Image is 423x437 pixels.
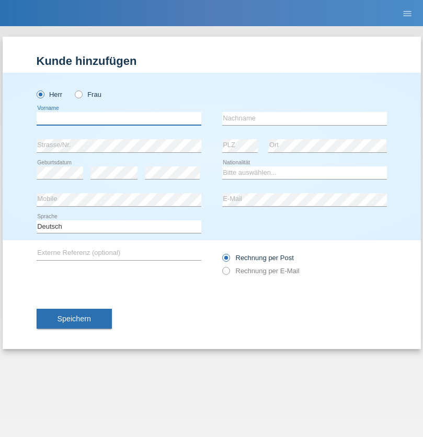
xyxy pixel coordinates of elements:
label: Rechnung per E-Mail [222,267,300,275]
button: Speichern [37,309,112,329]
i: menu [402,8,413,19]
input: Rechnung per Post [222,254,229,267]
label: Herr [37,91,63,98]
a: menu [397,10,418,16]
h1: Kunde hinzufügen [37,54,387,68]
input: Rechnung per E-Mail [222,267,229,280]
input: Herr [37,91,43,97]
label: Frau [75,91,101,98]
span: Speichern [58,315,91,323]
input: Frau [75,91,82,97]
label: Rechnung per Post [222,254,294,262]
